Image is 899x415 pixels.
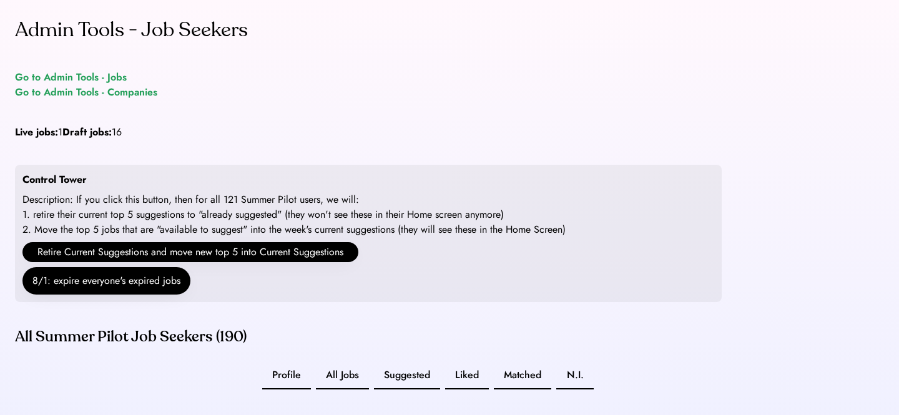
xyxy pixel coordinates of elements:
[15,125,58,139] strong: Live jobs:
[262,362,311,389] button: Profile
[62,125,112,139] strong: Draft jobs:
[15,85,157,100] a: Go to Admin Tools - Companies
[15,327,722,347] div: All Summer Pilot Job Seekers (190)
[15,70,127,85] a: Go to Admin Tools - Jobs
[15,15,248,45] div: Admin Tools - Job Seekers
[445,362,489,389] button: Liked
[374,362,440,389] button: Suggested
[494,362,551,389] button: Matched
[556,362,594,389] button: N.I.
[22,267,190,295] button: 8/1: expire everyone's expired jobs
[22,192,566,237] div: Description: If you click this button, then for all 121 Summer Pilot users, we will: 1. retire th...
[22,242,358,262] button: Retire Current Suggestions and move new top 5 into Current Suggestions
[15,125,122,140] div: 1 16
[316,362,369,389] button: All Jobs
[22,172,87,187] div: Control Tower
